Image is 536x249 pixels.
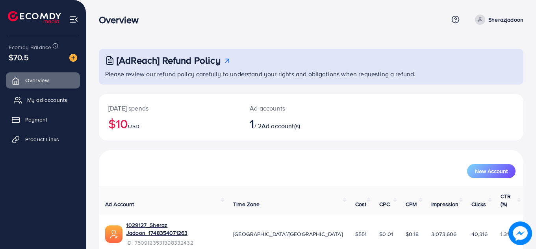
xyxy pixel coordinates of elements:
[472,15,523,25] a: Sherazjadoon
[6,72,80,88] a: Overview
[27,96,67,104] span: My ad accounts
[475,168,508,174] span: New Account
[471,230,488,238] span: 40,316
[467,164,516,178] button: New Account
[379,230,393,238] span: $0.01
[126,239,221,247] span: ID: 7509123531398332432
[6,131,80,147] a: Product Links
[431,200,459,208] span: Impression
[355,200,367,208] span: Cost
[8,11,61,23] img: logo
[501,230,509,238] span: 1.31
[126,221,221,237] a: 1029127_Sheraz Jadoon_1748354071263
[9,52,29,63] span: $70.5
[128,122,139,130] span: USD
[25,116,47,124] span: Payment
[250,114,254,133] span: 1
[6,92,80,108] a: My ad accounts
[250,116,337,131] h2: / 2
[69,15,78,24] img: menu
[105,225,122,243] img: ic-ads-acc.e4c84228.svg
[105,69,519,79] p: Please review our refund policy carefully to understand your rights and obligations when requesti...
[250,103,337,113] p: Ad accounts
[9,43,51,51] span: Ecomdy Balance
[379,200,389,208] span: CPC
[25,76,49,84] span: Overview
[406,230,419,238] span: $0.18
[69,54,77,62] img: image
[233,230,343,238] span: [GEOGRAPHIC_DATA]/[GEOGRAPHIC_DATA]
[406,200,417,208] span: CPM
[108,116,231,131] h2: $10
[488,15,523,24] p: Sherazjadoon
[431,230,456,238] span: 3,073,606
[501,192,511,208] span: CTR (%)
[99,14,145,26] h3: Overview
[262,122,300,130] span: Ad account(s)
[117,55,221,66] h3: [AdReach] Refund Policy
[233,200,260,208] span: Time Zone
[108,103,231,113] p: [DATE] spends
[25,135,59,143] span: Product Links
[355,230,367,238] span: $551
[6,112,80,127] a: Payment
[471,200,486,208] span: Clicks
[508,221,532,245] img: image
[105,200,134,208] span: Ad Account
